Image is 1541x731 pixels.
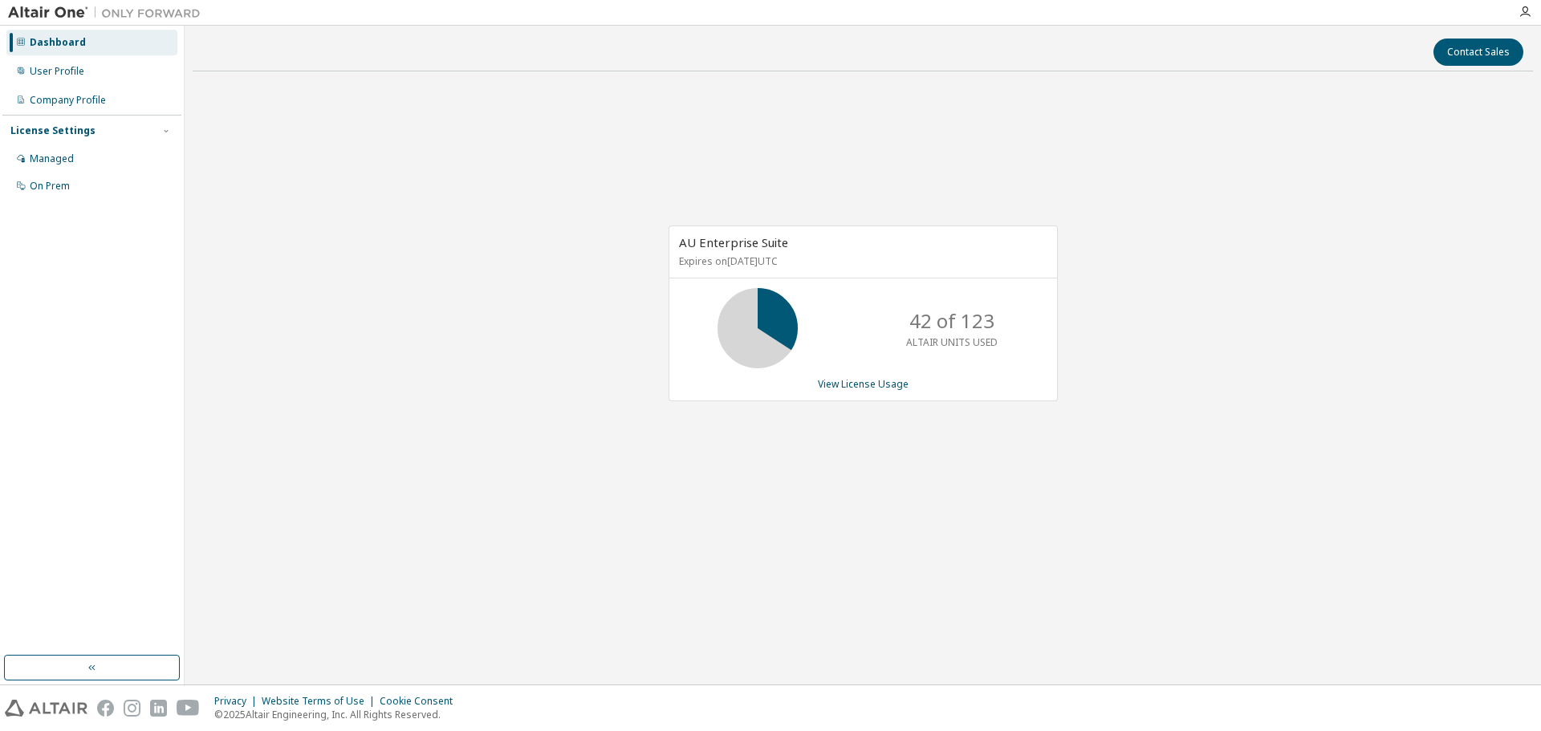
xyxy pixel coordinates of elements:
div: On Prem [30,180,70,193]
div: Privacy [214,695,262,708]
img: facebook.svg [97,700,114,717]
img: instagram.svg [124,700,140,717]
p: Expires on [DATE] UTC [679,254,1043,268]
div: User Profile [30,65,84,78]
div: Cookie Consent [380,695,462,708]
p: ALTAIR UNITS USED [906,335,998,349]
button: Contact Sales [1433,39,1523,66]
img: youtube.svg [177,700,200,717]
div: Website Terms of Use [262,695,380,708]
a: View License Usage [818,377,909,391]
div: Dashboard [30,36,86,49]
div: Company Profile [30,94,106,107]
p: 42 of 123 [909,307,994,335]
p: © 2025 Altair Engineering, Inc. All Rights Reserved. [214,708,462,721]
span: AU Enterprise Suite [679,234,788,250]
div: License Settings [10,124,96,137]
img: linkedin.svg [150,700,167,717]
div: Managed [30,152,74,165]
img: altair_logo.svg [5,700,87,717]
img: Altair One [8,5,209,21]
